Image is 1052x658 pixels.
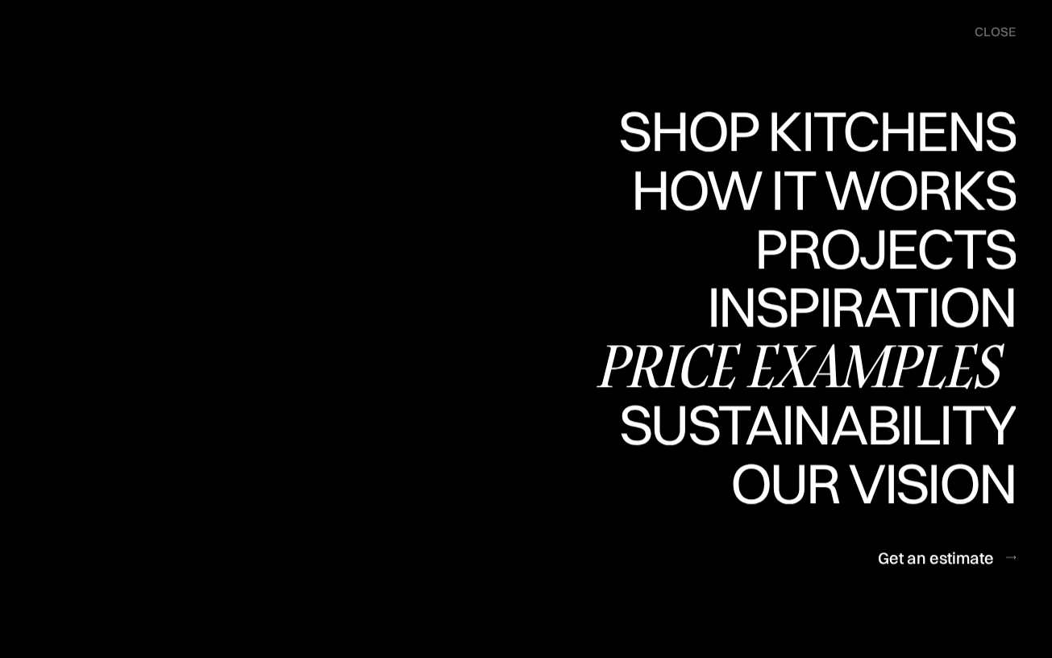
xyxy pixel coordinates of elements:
[627,218,1016,274] div: How it works
[610,102,1016,159] div: Shop Kitchens
[958,16,1016,48] div: menu
[755,277,1016,333] div: Projects
[684,335,1016,392] div: Inspiration
[755,220,1016,279] a: ProjectsProjects
[717,455,1016,511] div: Our vision
[878,538,1016,577] a: Get an estimate
[975,23,1016,41] div: close
[684,279,1016,338] a: InspirationInspiration
[717,455,1016,514] a: Our visionOur vision
[593,337,1016,396] a: Price examples
[610,102,1016,161] a: Shop KitchensShop Kitchens
[605,396,1016,455] a: SustainabilitySustainability
[684,279,1016,335] div: Inspiration
[593,337,1016,394] div: Price examples
[878,547,994,568] div: Get an estimate
[605,452,1016,509] div: Sustainability
[610,159,1016,215] div: Shop Kitchens
[717,511,1016,568] div: Our vision
[627,161,1016,220] a: How it worksHow it works
[755,220,1016,277] div: Projects
[605,396,1016,452] div: Sustainability
[627,161,1016,218] div: How it works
